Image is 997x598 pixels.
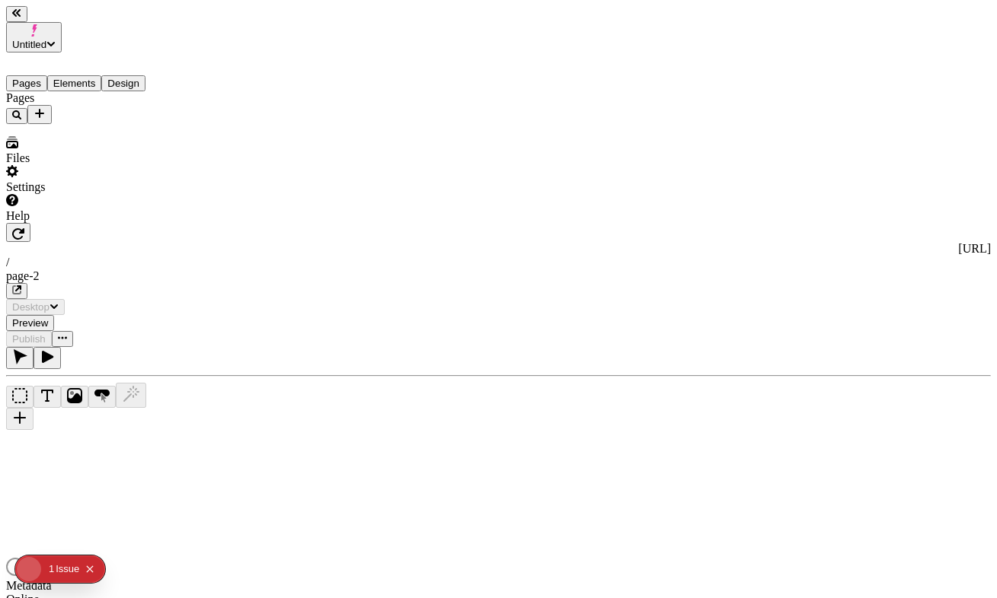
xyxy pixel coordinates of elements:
[6,315,54,331] button: Preview
[101,75,145,91] button: Design
[6,22,62,52] button: Untitled
[12,301,50,313] span: Desktop
[12,317,48,329] span: Preview
[47,75,102,91] button: Elements
[6,299,65,315] button: Desktop
[6,209,189,223] div: Help
[6,180,189,194] div: Settings
[88,386,116,408] button: Button
[6,242,991,256] div: [URL]
[6,75,47,91] button: Pages
[6,579,189,593] div: Metadata
[61,386,88,408] button: Image
[116,383,146,408] button: AI
[12,333,46,345] span: Publish
[27,105,52,124] button: Add new
[6,256,991,269] div: /
[6,151,189,165] div: Files
[6,12,222,26] p: Cookie Test Route
[12,39,46,50] span: Untitled
[34,386,61,408] button: Text
[6,269,991,283] div: page-2
[6,331,52,347] button: Publish
[6,91,189,105] div: Pages
[6,386,34,408] button: Box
